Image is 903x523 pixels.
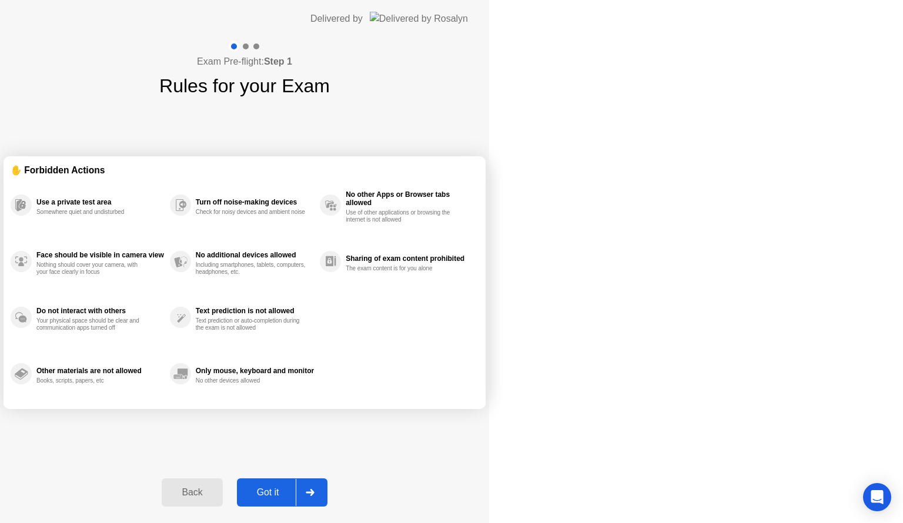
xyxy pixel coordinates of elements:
[36,377,148,384] div: Books, scripts, papers, etc
[165,487,219,498] div: Back
[240,487,296,498] div: Got it
[197,55,292,69] h4: Exam Pre-flight:
[346,209,457,223] div: Use of other applications or browsing the internet is not allowed
[162,478,222,507] button: Back
[346,190,473,207] div: No other Apps or Browser tabs allowed
[346,254,473,263] div: Sharing of exam content prohibited
[237,478,327,507] button: Got it
[36,367,164,375] div: Other materials are not allowed
[11,163,479,177] div: ✋ Forbidden Actions
[196,377,307,384] div: No other devices allowed
[370,12,468,25] img: Delivered by Rosalyn
[36,251,164,259] div: Face should be visible in camera view
[264,56,292,66] b: Step 1
[196,261,307,276] div: Including smartphones, tablets, computers, headphones, etc.
[863,483,891,511] div: Open Intercom Messenger
[36,307,164,315] div: Do not interact with others
[310,12,363,26] div: Delivered by
[196,251,314,259] div: No additional devices allowed
[159,72,330,100] h1: Rules for your Exam
[36,198,164,206] div: Use a private test area
[36,261,148,276] div: Nothing should cover your camera, with your face clearly in focus
[196,367,314,375] div: Only mouse, keyboard and monitor
[196,209,307,216] div: Check for noisy devices and ambient noise
[196,317,307,331] div: Text prediction or auto-completion during the exam is not allowed
[196,307,314,315] div: Text prediction is not allowed
[346,265,457,272] div: The exam content is for you alone
[36,317,148,331] div: Your physical space should be clear and communication apps turned off
[36,209,148,216] div: Somewhere quiet and undisturbed
[196,198,314,206] div: Turn off noise-making devices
